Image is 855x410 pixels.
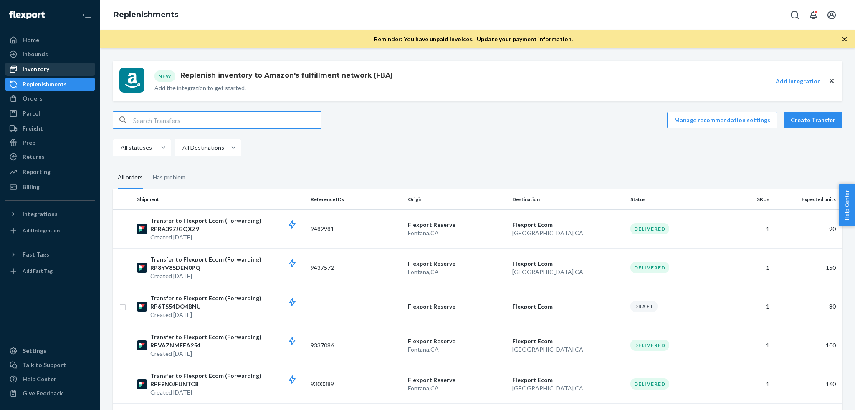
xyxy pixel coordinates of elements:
[107,3,185,27] ol: breadcrumbs
[23,389,63,397] div: Give Feedback
[23,250,49,259] div: Fast Tags
[307,326,405,365] td: 9337086
[307,209,405,248] td: 9482981
[114,10,178,19] a: Replenishments
[773,209,842,248] td: 90
[150,294,304,311] p: Transfer to Flexport Ecom (Forwarding) RP6TS54DO4BNU
[509,189,627,209] th: Destination
[839,184,855,226] button: Help Center
[150,333,304,350] p: Transfer to Flexport Ecom (Forwarding) RPVAZNMFEA254
[408,337,506,345] p: Flexport Reserve
[5,165,95,179] a: Reporting
[724,365,773,403] td: 1
[5,136,95,149] a: Prep
[630,378,669,390] div: Delivered
[627,189,724,209] th: Status
[630,223,669,234] div: Delivered
[5,122,95,135] a: Freight
[630,301,658,312] div: Draft
[408,384,506,392] p: Fontana , CA
[23,109,40,118] div: Parcel
[121,143,152,152] div: All statuses
[773,365,842,403] td: 160
[5,33,95,47] a: Home
[23,50,48,58] div: Inbounds
[23,94,43,103] div: Orders
[784,112,842,128] button: Create Transfer
[153,166,185,188] div: Has problem
[773,248,842,287] td: 150
[5,150,95,163] a: Returns
[5,63,95,76] a: Inventory
[773,326,842,365] td: 100
[9,11,45,19] img: Flexport logo
[134,189,307,209] th: Shipment
[177,70,393,80] h1: Replenish inventory to Amazon's fulfillment network (FBA)
[150,388,304,397] p: Created [DATE]
[724,248,773,287] td: 1
[408,229,506,237] p: Fontana , CA
[150,311,304,319] p: Created [DATE]
[23,138,35,147] div: Prep
[150,372,304,388] p: Transfer to Flexport Ecom (Forwarding) RPF9N0JFUNTC8
[374,35,573,43] p: Reminder: You have unpaid invoices.
[823,7,840,23] button: Open account menu
[154,84,393,92] p: Add the integration to get started.
[23,183,40,191] div: Billing
[5,224,95,237] a: Add Integration
[23,267,53,274] div: Add Fast Tag
[23,347,46,355] div: Settings
[724,287,773,326] td: 1
[512,337,624,345] p: Flexport Ecom
[630,262,669,273] div: Delivered
[773,287,842,326] td: 80
[23,227,60,234] div: Add Integration
[23,375,56,383] div: Help Center
[408,268,506,276] p: Fontana , CA
[150,233,304,241] p: Created [DATE]
[307,248,405,287] td: 9437572
[307,189,405,209] th: Reference IDs
[477,35,573,43] a: Update your payment information.
[5,207,95,221] button: Integrations
[512,384,624,392] p: [GEOGRAPHIC_DATA] , CA
[408,376,506,384] p: Flexport Reserve
[773,189,842,209] th: Expected units
[5,48,95,61] a: Inbounds
[23,210,58,218] div: Integrations
[667,112,777,128] button: Manage recommendation settings
[5,78,95,91] a: Replenishments
[23,65,49,73] div: Inventory
[118,166,143,189] div: All orders
[5,92,95,105] a: Orders
[630,340,669,351] div: Delivered
[23,124,43,133] div: Freight
[776,77,821,86] button: Add integration
[512,229,624,237] p: [GEOGRAPHIC_DATA] , CA
[512,345,624,354] p: [GEOGRAPHIC_DATA] , CA
[23,36,39,44] div: Home
[5,180,95,194] a: Billing
[182,143,224,152] div: All Destinations
[512,376,624,384] p: Flexport Ecom
[150,255,304,272] p: Transfer to Flexport Ecom (Forwarding) RP8YV85DEN0PQ
[512,268,624,276] p: [GEOGRAPHIC_DATA] , CA
[512,259,624,268] p: Flexport Ecom
[512,302,624,311] p: Flexport Ecom
[408,302,506,311] p: Flexport Reserve
[307,365,405,403] td: 9300389
[724,209,773,248] td: 1
[408,221,506,229] p: Flexport Reserve
[724,326,773,365] td: 1
[23,361,66,369] div: Talk to Support
[787,7,803,23] button: Open Search Box
[78,7,95,23] button: Close Navigation
[5,372,95,386] a: Help Center
[5,344,95,357] a: Settings
[23,80,67,88] div: Replenishments
[408,259,506,268] p: Flexport Reserve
